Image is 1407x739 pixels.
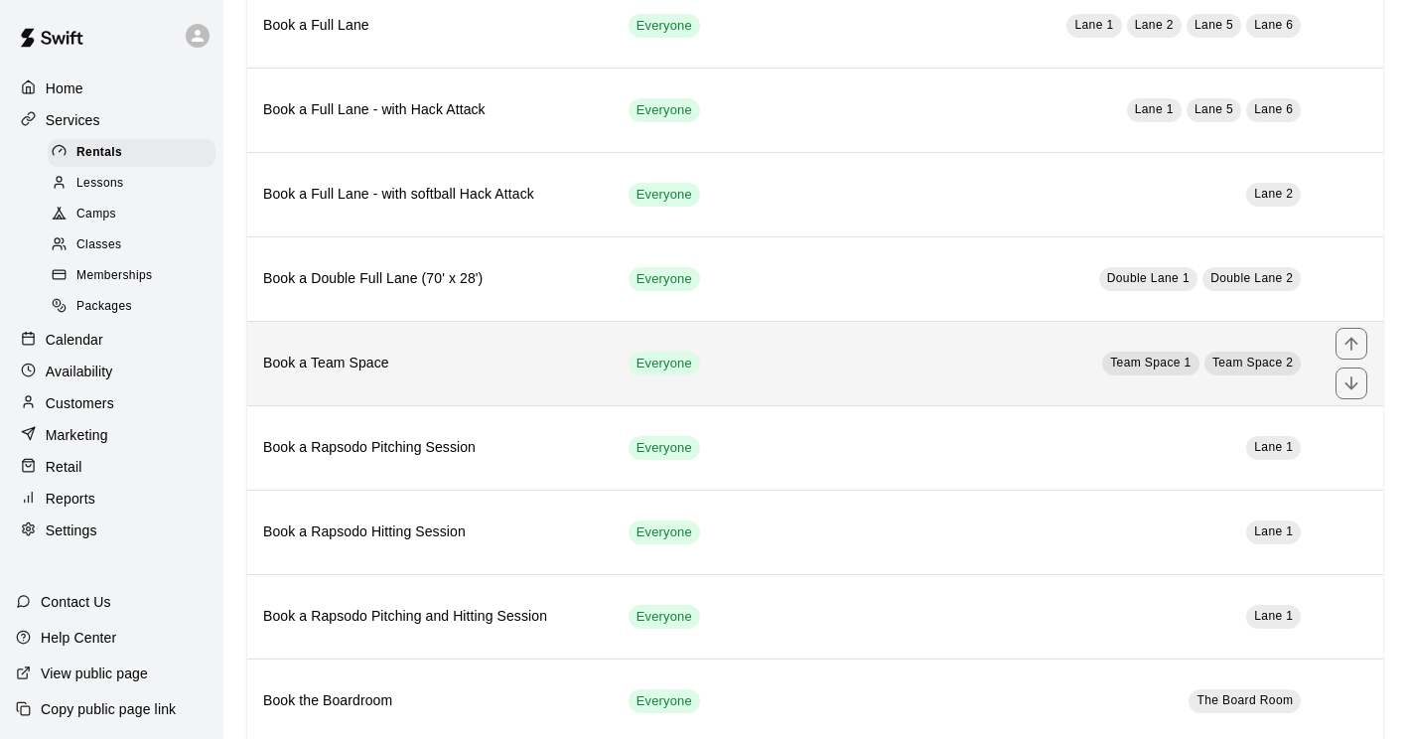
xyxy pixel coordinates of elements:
p: Help Center [41,628,116,648]
h6: Book a Team Space [263,353,597,374]
p: Calendar [46,330,103,350]
div: Memberships [48,262,215,290]
span: Everyone [629,17,700,36]
p: Services [46,110,100,130]
a: Memberships [48,261,223,292]
span: Double Lane 2 [1210,271,1293,285]
span: Memberships [76,266,152,286]
span: Lane 6 [1254,18,1293,32]
span: Lane 2 [1254,187,1293,201]
p: Marketing [46,425,108,445]
span: Lane 5 [1195,102,1233,116]
p: Contact Us [41,592,111,612]
span: Everyone [629,439,700,458]
h6: Book a Full Lane [263,15,597,37]
a: Lessons [48,168,223,199]
button: move item up [1336,328,1367,360]
span: Everyone [629,186,700,205]
span: Everyone [629,692,700,711]
span: Everyone [629,101,700,120]
p: Reports [46,489,95,509]
span: The Board Room [1196,693,1293,707]
span: Double Lane 1 [1107,271,1190,285]
div: This service is visible to all of your customers [629,436,700,460]
h6: Book a Rapsodo Pitching and Hitting Session [263,606,597,628]
h6: Book a Double Full Lane (70' x 28') [263,268,597,290]
a: Camps [48,200,223,230]
span: Everyone [629,608,700,627]
div: Camps [48,201,215,228]
p: Copy public page link [41,699,176,719]
span: Lane 5 [1195,18,1233,32]
div: This service is visible to all of your customers [629,352,700,375]
a: Settings [16,516,208,545]
span: Everyone [629,270,700,289]
div: Classes [48,231,215,259]
span: Lane 1 [1074,18,1113,32]
a: Home [16,74,208,103]
div: Lessons [48,170,215,198]
span: Team Space 1 [1110,356,1192,369]
a: Packages [48,292,223,323]
span: Everyone [629,523,700,542]
p: Settings [46,520,97,540]
h6: Book the Boardroom [263,690,597,712]
a: Classes [48,230,223,261]
span: Rentals [76,143,122,163]
h6: Book a Rapsodo Hitting Session [263,521,597,543]
span: Lessons [76,174,124,194]
div: This service is visible to all of your customers [629,183,700,207]
a: Calendar [16,325,208,355]
span: Camps [76,205,116,224]
a: Customers [16,388,208,418]
h6: Book a Full Lane - with Hack Attack [263,99,597,121]
span: Classes [76,235,121,255]
a: Reports [16,484,208,514]
div: This service is visible to all of your customers [629,689,700,713]
h6: Book a Rapsodo Pitching Session [263,437,597,459]
p: View public page [41,664,148,683]
a: Rentals [48,137,223,168]
div: This service is visible to all of your customers [629,520,700,544]
a: Retail [16,452,208,482]
span: Packages [76,297,132,317]
div: Rentals [48,139,215,167]
span: Lane 2 [1135,18,1174,32]
p: Customers [46,393,114,413]
h6: Book a Full Lane - with softball Hack Attack [263,184,597,206]
button: move item down [1336,368,1367,399]
p: Home [46,78,83,98]
a: Availability [16,357,208,386]
span: Team Space 2 [1212,356,1294,369]
div: This service is visible to all of your customers [629,605,700,629]
span: Lane 1 [1254,524,1293,538]
span: Lane 1 [1254,609,1293,623]
p: Retail [46,457,82,477]
div: This service is visible to all of your customers [629,14,700,38]
a: Services [16,105,208,135]
div: This service is visible to all of your customers [629,267,700,291]
a: Marketing [16,420,208,450]
span: Lane 1 [1135,102,1174,116]
span: Everyone [629,355,700,373]
div: This service is visible to all of your customers [629,98,700,122]
div: Packages [48,293,215,321]
p: Availability [46,362,113,381]
span: Lane 1 [1254,440,1293,454]
span: Lane 6 [1254,102,1293,116]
